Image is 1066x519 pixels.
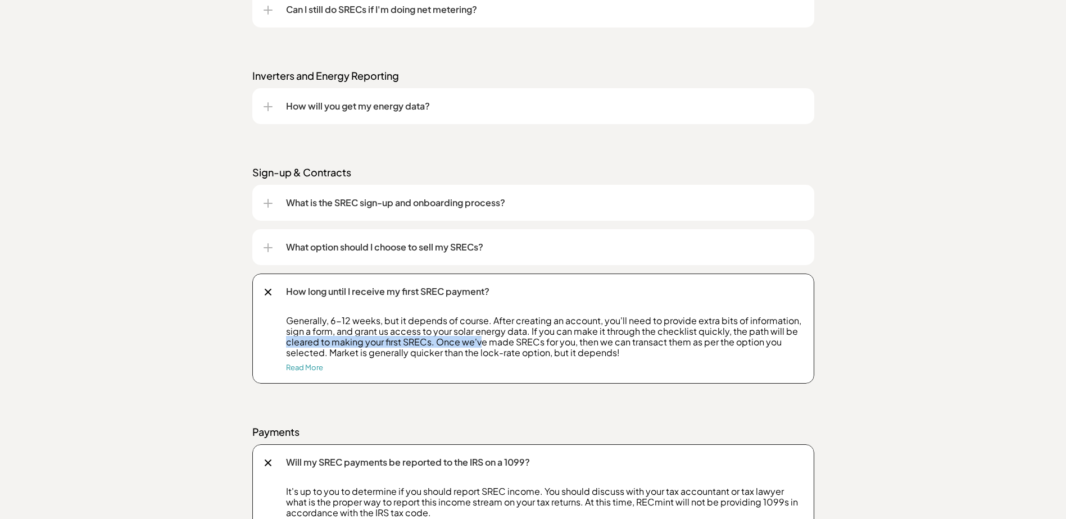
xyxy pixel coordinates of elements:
p: Can I still do SRECs if I'm doing net metering? [286,3,803,16]
p: Inverters and Energy Reporting [252,69,814,83]
p: Generally, 6-12 weeks, but it depends of course. After creating an account, you'll need to provid... [286,315,803,358]
p: How long until I receive my first SREC payment? [286,285,803,298]
p: Will my SREC payments be reported to the IRS on a 1099? [286,456,803,469]
p: What option should I choose to sell my SRECs? [286,240,803,254]
p: Sign-up & Contracts [252,166,814,179]
p: What is the SREC sign-up and onboarding process? [286,196,803,210]
p: It's up to you to determine if you should report SREC income. You should discuss with your tax ac... [286,486,803,518]
a: Read More [286,363,323,372]
p: How will you get my energy data? [286,99,803,113]
p: Payments [252,425,814,439]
